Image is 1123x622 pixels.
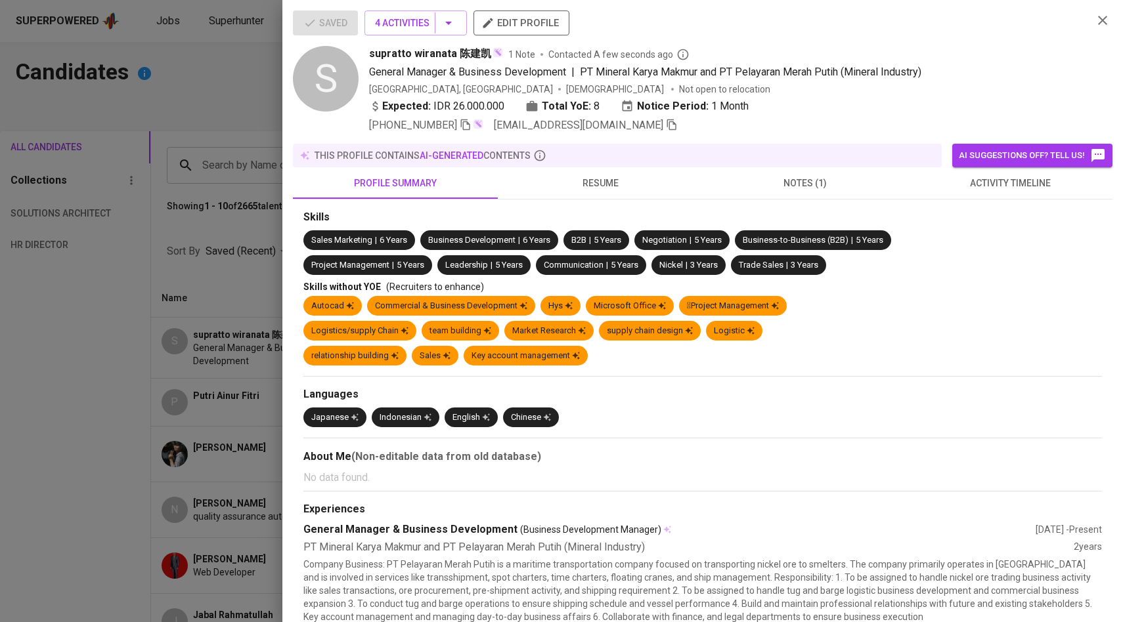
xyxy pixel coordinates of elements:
[473,17,569,28] a: edit profile
[580,66,921,78] span: PT Mineral Karya Makmur and PT Pelayaran Merah Putih (Mineral Industry)
[686,259,688,272] span: |
[1036,523,1102,536] div: [DATE] - Present
[311,300,354,312] div: Autocad
[606,259,608,272] span: |
[303,502,1102,517] div: Experiences
[369,46,491,62] span: supratto wiranata 陈建凯
[714,325,755,337] div: Logistic
[589,234,591,247] span: |
[495,260,523,270] span: 5 Years
[445,260,488,270] span: Leadership
[520,523,661,536] span: (Business Development Manager)
[1074,540,1102,555] div: 2 years
[473,10,569,35] button: edit profile
[303,210,1102,225] div: Skills
[506,175,695,192] span: resume
[375,300,527,312] div: Commercial & Business Development
[637,98,709,114] b: Notice Period:
[690,260,718,270] span: 3 Years
[952,144,1112,167] button: AI suggestions off? Tell us!
[484,14,559,31] span: edit profile
[369,66,566,78] span: General Manager & Business Development
[303,540,1074,555] div: PT Mineral Karya Makmur and PT Pelayaran Merah Putih (Mineral Industry)
[512,325,586,337] div: Market Research
[420,150,483,161] span: AI-generated
[420,350,451,362] div: Sales
[508,48,535,61] span: 1 Note
[493,47,503,58] img: magic_wand.svg
[382,98,431,114] b: Expected:
[303,387,1102,402] div: Languages
[311,260,389,270] span: Project Management
[380,411,431,424] div: Indonesian
[851,234,853,247] span: |
[607,325,693,337] div: supply chain design
[915,175,1105,192] span: activity timeline
[472,350,580,362] div: Key account management
[856,235,883,245] span: 5 Years
[473,119,483,129] img: magic_wand.svg
[303,449,1102,465] div: About Me
[659,260,683,270] span: Nickel
[315,149,531,162] p: this profile contains contents
[311,411,359,424] div: Japanese
[542,98,591,114] b: Total YoE:
[428,235,516,245] span: Business Development
[571,235,586,245] span: B2B
[739,260,783,270] span: Trade Sales
[369,98,504,114] div: IDR 26.000.000
[548,300,573,312] div: Hys
[303,470,1102,486] p: No data found.
[544,260,604,270] span: Communication
[548,48,690,61] span: Contacted A few seconds ago
[303,522,1036,537] div: General Manager & Business Development
[676,48,690,61] svg: By Batam recruiter
[380,235,407,245] span: 6 Years
[375,15,456,31] span: 4 Activities
[679,83,770,96] p: Not open to relocation
[351,450,541,463] b: (Non-editable data from old database)
[594,98,600,114] span: 8
[511,411,551,424] div: Chinese
[397,260,424,270] span: 5 Years
[494,119,663,131] span: [EMAIL_ADDRESS][DOMAIN_NAME]
[523,235,550,245] span: 6 Years
[301,175,490,192] span: profile summary
[642,235,687,245] span: Negotiation
[711,175,900,192] span: notes (1)
[791,260,818,270] span: 3 Years
[303,281,381,292] span: Skills without YOE
[959,148,1106,163] span: AI suggestions off? Tell us!
[611,260,638,270] span: 5 Years
[452,411,490,424] div: English
[687,300,779,312] div: Project Management
[311,350,399,362] div: relationship building
[743,235,848,245] span: Business-to-Business (B2B)
[690,234,692,247] span: |
[571,64,575,80] span: |
[566,83,666,96] span: [DEMOGRAPHIC_DATA]
[364,10,467,35] button: 4 Activities
[594,235,621,245] span: 5 Years
[293,46,359,112] div: S
[392,259,394,272] span: |
[375,234,377,247] span: |
[621,98,749,114] div: 1 Month
[429,325,491,337] div: team building
[386,281,484,292] span: (Recruiters to enhance)
[311,325,408,337] div: Logistics/supply Chain
[594,300,666,312] div: Microsoft Office
[518,234,520,247] span: |
[694,235,722,245] span: 5 Years
[491,259,493,272] span: |
[369,83,553,96] div: [GEOGRAPHIC_DATA], [GEOGRAPHIC_DATA]
[369,119,457,131] span: [PHONE_NUMBER]
[311,235,372,245] span: Sales Marketing
[786,259,788,272] span: |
